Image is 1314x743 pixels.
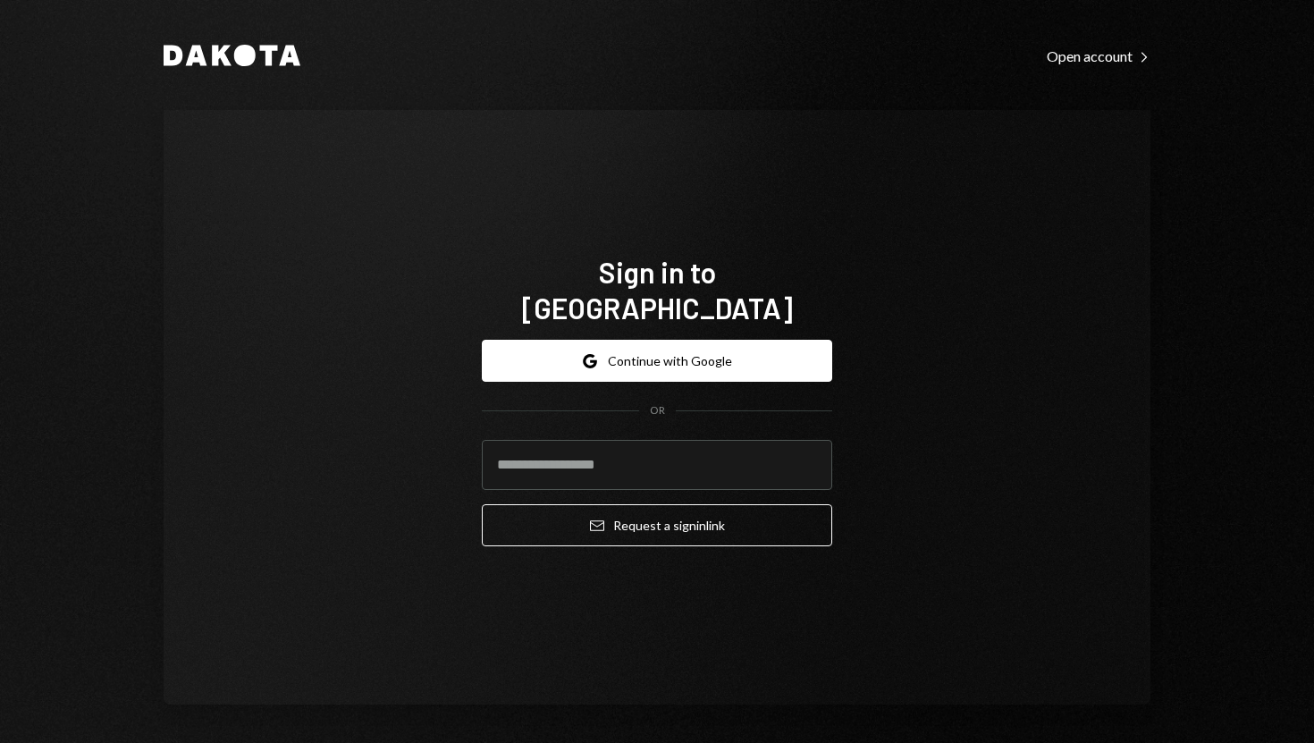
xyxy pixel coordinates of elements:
[482,254,832,325] h1: Sign in to [GEOGRAPHIC_DATA]
[1047,46,1150,65] a: Open account
[650,403,665,418] div: OR
[1047,47,1150,65] div: Open account
[482,504,832,546] button: Request a signinlink
[482,340,832,382] button: Continue with Google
